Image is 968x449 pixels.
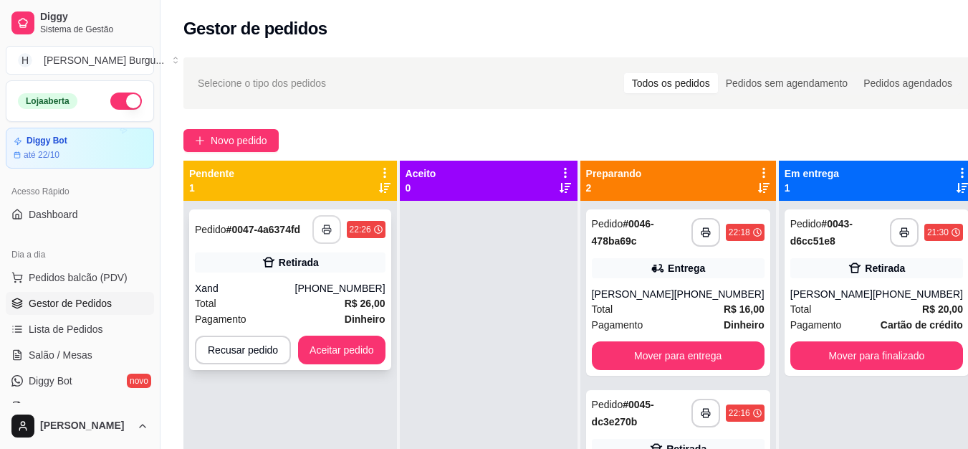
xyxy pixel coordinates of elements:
span: Total [195,296,216,311]
strong: Dinheiro [345,313,385,325]
span: Pedido [790,218,822,230]
span: plus [195,136,205,146]
div: [PHONE_NUMBER] [674,287,765,301]
span: Total [790,301,812,317]
p: Pendente [189,166,234,181]
a: Salão / Mesas [6,344,154,367]
article: até 22/10 [24,149,59,161]
div: Acesso Rápido [6,180,154,203]
a: DiggySistema de Gestão [6,6,154,40]
div: 21:30 [927,227,949,238]
a: KDS [6,395,154,418]
strong: R$ 16,00 [724,303,765,315]
span: Sistema de Gestão [40,24,148,35]
p: 0 [406,181,436,195]
strong: # 0043-d6cc51e8 [790,218,853,247]
div: [PHONE_NUMBER] [295,281,385,296]
div: Loja aberta [18,93,77,109]
div: 22:16 [729,407,750,419]
div: 22:26 [350,224,371,235]
span: Diggy Bot [29,374,72,388]
span: Gestor de Pedidos [29,296,112,311]
strong: R$ 26,00 [345,298,385,309]
span: Pagamento [592,317,643,333]
strong: # 0045-dc3e270b [592,399,654,427]
span: Lista de Pedidos [29,322,103,336]
button: [PERSON_NAME] [6,409,154,443]
span: Novo pedido [211,133,267,148]
span: Dashboard [29,207,78,222]
p: Preparando [586,166,642,181]
a: Diggy Botaté 22/10 [6,128,154,169]
div: [PHONE_NUMBER] [873,287,963,301]
span: KDS [29,400,49,414]
span: Pagamento [195,311,246,327]
strong: # 0047-4a6374fd [226,224,301,235]
div: Todos os pedidos [624,73,718,93]
strong: Cartão de crédito [881,319,963,331]
article: Diggy Bot [27,136,67,146]
div: [PERSON_NAME] [790,287,873,301]
span: Pedido [195,224,226,235]
div: Xand [195,281,295,296]
div: [PERSON_NAME] Burgu ... [44,53,164,67]
div: Dia a dia [6,243,154,266]
strong: Dinheiro [724,319,765,331]
button: Select a team [6,46,154,75]
div: Retirada [865,261,905,275]
span: Selecione o tipo dos pedidos [198,75,326,91]
button: Pedidos balcão (PDV) [6,266,154,289]
a: Lista de Pedidos [6,318,154,341]
p: 1 [189,181,234,195]
strong: # 0046-478ba69c [592,218,654,247]
span: Pedidos balcão (PDV) [29,270,128,285]
button: Mover para entrega [592,341,765,370]
div: Pedidos agendados [856,73,960,93]
p: Em entrega [785,166,839,181]
span: Pedido [592,399,623,410]
div: 22:18 [729,227,750,238]
span: Total [592,301,613,317]
div: Entrega [668,261,705,275]
p: 1 [785,181,839,195]
div: Retirada [279,255,319,270]
p: 2 [586,181,642,195]
button: Aceitar pedido [298,336,385,364]
button: Mover para finalizado [790,341,963,370]
a: Gestor de Pedidos [6,292,154,315]
div: [PERSON_NAME] [592,287,674,301]
span: Pagamento [790,317,842,333]
p: Aceito [406,166,436,181]
div: Pedidos sem agendamento [718,73,856,93]
span: [PERSON_NAME] [40,420,131,433]
button: Recusar pedido [195,336,291,364]
span: Salão / Mesas [29,348,92,362]
a: Dashboard [6,203,154,226]
button: Novo pedido [183,129,279,152]
button: Alterar Status [110,93,142,110]
a: Diggy Botnovo [6,369,154,392]
span: Diggy [40,11,148,24]
h2: Gestor de pedidos [183,17,327,40]
span: Pedido [592,218,623,230]
span: H [18,53,32,67]
strong: R$ 20,00 [922,303,963,315]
